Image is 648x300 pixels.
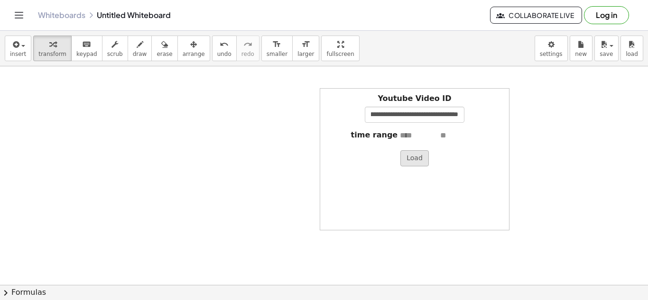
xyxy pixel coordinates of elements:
[584,6,629,24] button: Log in
[107,51,123,57] span: scrub
[243,39,252,50] i: redo
[620,36,643,61] button: load
[133,51,147,57] span: draw
[38,10,85,20] a: Whiteboards
[5,36,31,61] button: insert
[236,36,259,61] button: redoredo
[297,51,314,57] span: larger
[292,36,319,61] button: format_sizelarger
[10,51,26,57] span: insert
[400,150,429,166] button: Load
[38,51,66,57] span: transform
[626,51,638,57] span: load
[33,36,72,61] button: transform
[326,51,354,57] span: fullscreen
[575,51,587,57] span: new
[498,11,574,19] span: Collaborate Live
[212,36,237,61] button: undoundo
[71,36,102,61] button: keyboardkeypad
[217,51,231,57] span: undo
[157,51,172,57] span: erase
[272,39,281,50] i: format_size
[378,93,451,104] label: Youtube Video ID
[102,36,128,61] button: scrub
[267,51,287,57] span: smaller
[128,36,152,61] button: draw
[261,36,293,61] button: format_sizesmaller
[594,36,619,61] button: save
[177,36,210,61] button: arrange
[600,51,613,57] span: save
[321,36,359,61] button: fullscreen
[351,130,398,141] label: time range
[535,36,568,61] button: settings
[11,8,27,23] button: Toggle navigation
[241,51,254,57] span: redo
[82,39,91,50] i: keyboard
[151,36,177,61] button: erase
[490,7,582,24] button: Collaborate Live
[183,51,205,57] span: arrange
[570,36,592,61] button: new
[220,39,229,50] i: undo
[76,51,97,57] span: keypad
[301,39,310,50] i: format_size
[540,51,563,57] span: settings
[65,88,255,230] iframe: How I Won the Largest Pokemon Tournament Ever (Again)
